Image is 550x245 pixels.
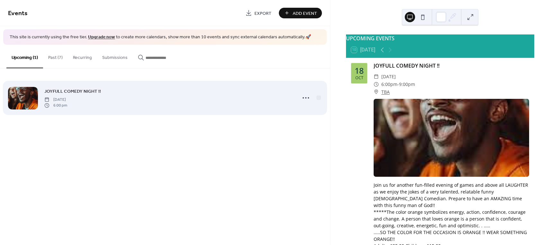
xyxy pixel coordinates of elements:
[381,73,396,80] span: [DATE]
[43,45,68,68] button: Past (7)
[397,80,399,88] span: -
[355,76,363,80] div: Oct
[68,45,97,68] button: Recurring
[6,45,43,68] button: Upcoming (1)
[44,103,67,108] span: 6:00 pm
[346,34,534,42] div: UPCOMING EVENTS
[374,80,379,88] div: ​
[88,33,115,42] a: Upgrade now
[355,67,364,75] div: 18
[381,88,390,96] a: TBA
[241,8,276,18] a: Export
[97,45,133,68] button: Submissions
[254,10,271,17] span: Export
[374,62,529,70] div: JOYFULL COMEDY NIGHT !!
[44,97,67,102] span: [DATE]
[44,88,101,95] a: JOYFULL COMEDY NIGHT !!
[279,8,322,18] button: Add Event
[10,34,311,41] span: This site is currently using the free tier. to create more calendars, show more than 10 events an...
[44,88,101,95] span: JOYFULL COMEDY NIGHT !!
[8,7,28,20] span: Events
[293,10,317,17] span: Add Event
[374,73,379,80] div: ​
[381,80,397,88] span: 6:00pm
[399,80,415,88] span: 9:00pm
[374,88,379,96] div: ​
